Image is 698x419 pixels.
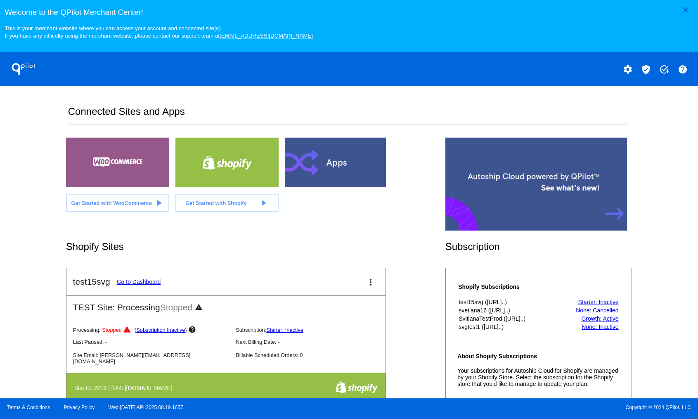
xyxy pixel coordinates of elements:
p: Subscription: [236,327,392,333]
span: Get Started with WooCommerce [71,200,151,206]
a: Web:[DATE] API:2025.08.19.1657 [109,405,183,410]
mat-icon: more_vert [366,277,376,287]
th: svgtest1 ([URL]..) [458,323,556,331]
h2: TEST Site: Processing [66,296,386,313]
mat-icon: verified_user [641,64,651,74]
a: Growth: Active [581,315,618,322]
a: Get Started with Shopify [175,194,279,212]
mat-icon: settings [623,64,633,74]
p: Processing: [73,326,229,336]
h2: Subscription [445,241,632,252]
p: Your subscriptions for Autoship Cloud for Shopify are managed by your Shopify Store. Select the s... [457,367,620,387]
mat-icon: close [681,5,691,15]
mat-icon: help [678,64,688,74]
h4: About Shopify Subscriptions [457,353,620,359]
th: svetlana16 ([URL]..) [458,307,556,314]
h2: Shopify Sites [66,241,445,252]
small: This is your merchant website where you can access your account and connected site(s). If you hav... [5,25,312,39]
h1: QPilot [7,61,40,77]
img: f8a94bdc-cb89-4d40-bdcd-a0261eff8977 [336,381,377,393]
span: Get Started with Shopify [185,200,247,206]
th: test15svg ([URL]..) [458,298,556,306]
span: Stopped [160,302,192,312]
a: Get Started with WooCommerce [66,194,169,212]
a: Go to Dashboard [117,279,161,285]
a: None: Cancelled [576,307,619,314]
th: SvitlanaTestProd ([URL]..) [458,315,556,322]
a: Starter: Inactive [578,299,619,305]
h2: Connected Sites and Apps [68,106,628,124]
a: Subscription Inactive [136,327,185,333]
p: Site Email: [PERSON_NAME][EMAIL_ADDRESS][DOMAIN_NAME] [73,352,229,364]
mat-icon: warning [123,326,133,336]
a: [EMAIL_ADDRESS][DOMAIN_NAME] [220,33,313,39]
a: None: Inactive [582,324,619,330]
p: Billable Scheduled Orders: 0 [236,352,392,358]
mat-icon: add_task [659,64,669,74]
span: Copyright © 2024 QPilot, LLC [356,405,691,410]
a: Terms & Conditions [7,405,50,410]
a: Privacy Policy [64,405,95,410]
a: Starter: Inactive [266,327,303,333]
h2: test15svg [73,277,110,287]
mat-icon: help [188,326,198,336]
span: ( ) [135,327,187,333]
p: Next Billing Date: - [236,339,392,345]
mat-icon: warning [195,303,205,313]
mat-icon: play_arrow [258,198,268,208]
p: Last Paused: - [73,339,229,345]
h4: Site Id: 2219 | [URL][DOMAIN_NAME] [74,385,177,391]
h3: Welcome to the QPilot Merchant Center! [5,8,693,17]
h4: Shopify Subscriptions [458,283,556,290]
mat-icon: play_arrow [154,198,164,208]
span: Stopped [102,327,122,333]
